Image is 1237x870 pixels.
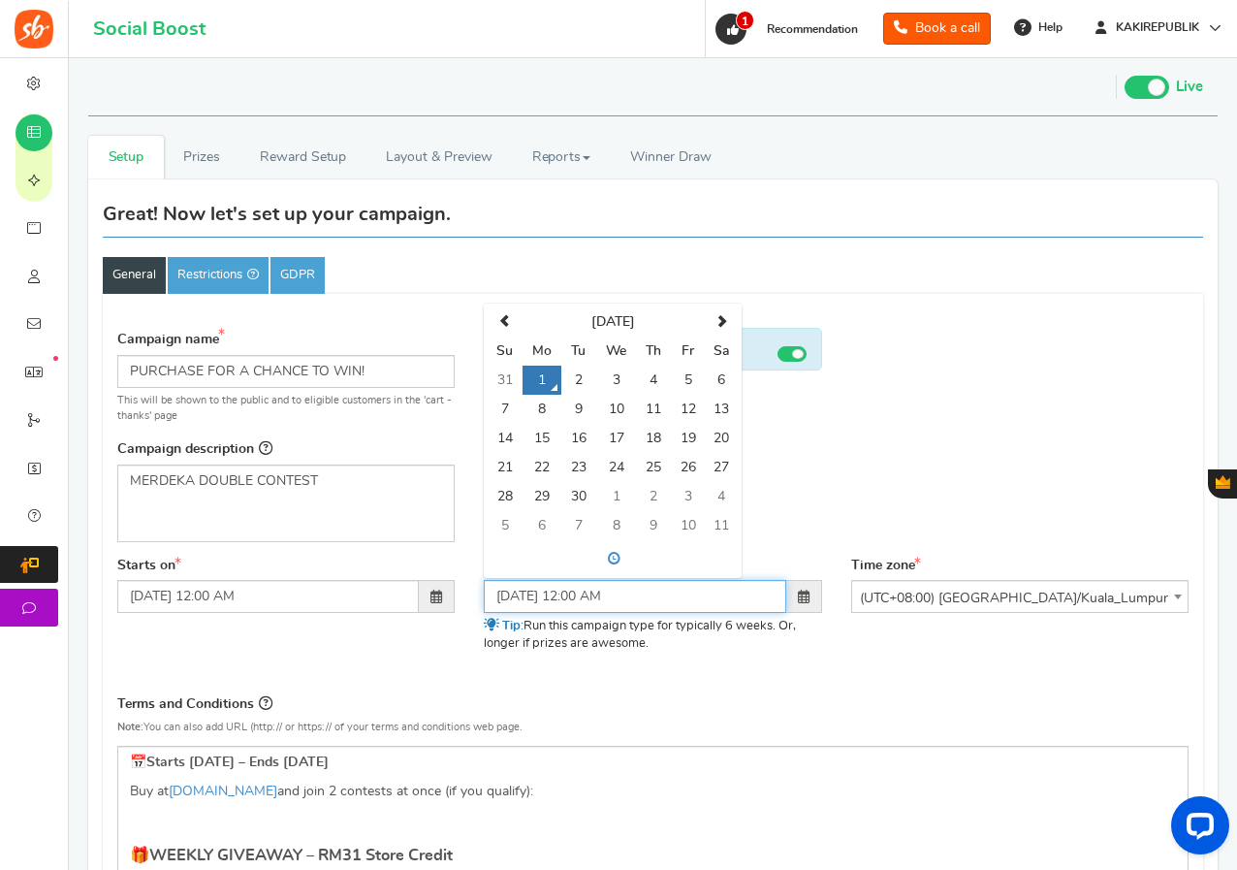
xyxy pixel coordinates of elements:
p: Buy at and join 2 contests at once (if you qualify): [130,782,1176,801]
div: Editor, competition_desc [117,465,455,542]
a: GDPR [270,257,325,294]
h3: 🎁 [130,847,1176,864]
td: 11 [637,395,671,424]
b: Note: [117,722,143,732]
td: 10 [671,511,705,540]
td: 31 [488,366,522,395]
td: 1 [596,482,637,511]
th: Tu [561,337,595,366]
th: We [596,337,637,366]
img: Social Boost [15,10,53,48]
td: 22 [523,453,562,482]
td: 29 [523,482,562,511]
span: Enter the Terms and Conditions of your campaign [259,695,272,711]
td: 19 [671,424,705,453]
span: Gratisfaction [1216,475,1230,489]
a: Layout & Preview [366,136,512,179]
td: 5 [488,511,522,540]
span: (UTC+08:00) Asia/Kuala_Lumpur [851,580,1189,613]
h3: Great! Now let's set up your campaign. [103,204,451,225]
td: 23 [561,453,595,482]
label: Starts on [117,557,181,576]
a: Select Time [488,547,741,572]
small: This will be shown to the public and to eligible customers in the 'cart -thanks' page [117,393,455,423]
a: [DOMAIN_NAME] [169,785,277,798]
a: 1 Recommendation [714,14,868,45]
a: Restrictions [168,257,269,294]
span: Live [1176,77,1203,98]
span: Help [1033,19,1063,36]
span: Tip: [502,620,523,632]
td: 12 [671,395,705,424]
p: 📅 [130,753,1176,772]
span: 1 [736,11,754,30]
td: 9 [561,395,595,424]
a: Reports [512,136,611,179]
span: Previous Month [498,315,511,328]
th: Su [488,337,522,366]
a: Help [1006,12,1072,43]
th: Th [637,337,671,366]
td: 28 [488,482,522,511]
th: Fr [671,337,705,366]
p: MERDEKA DOUBLE CONTEST [130,471,442,491]
td: 6 [705,366,738,395]
td: 3 [671,482,705,511]
td: 10 [596,395,637,424]
td: 8 [523,395,562,424]
span: Next Month [715,315,728,328]
td: 21 [488,453,522,482]
h1: Social Boost [93,18,206,40]
td: 3 [596,366,637,395]
td: 2 [561,366,595,395]
label: Time zone [851,557,921,576]
td: 20 [705,424,738,453]
td: 4 [705,482,738,511]
label: Campaign name [117,328,230,350]
strong: WEEKLY GIVEAWAY – RM31 Store Credit [149,848,453,863]
td: 1 [523,366,562,395]
small: You can also add URL (http:// or https:// of your terms and conditions web page. [117,722,523,732]
td: 9 [637,511,671,540]
td: 13 [705,395,738,424]
label: Terms and Conditions [117,693,272,715]
td: 24 [596,453,637,482]
td: 2 [637,482,671,511]
a: Book a call [883,13,991,45]
th: Sa [705,337,738,366]
strong: Starts [DATE] – Ends [DATE] [146,756,329,769]
td: 5 [671,366,705,395]
span: Winner Draw [630,147,711,168]
td: 4 [637,366,671,395]
span: Description provides users with more information about your campaign. Mention details about the p... [259,440,272,456]
td: 25 [637,453,671,482]
a: Setup [88,136,164,179]
td: 27 [705,453,738,482]
td: 7 [561,511,595,540]
th: Mo [523,337,562,366]
td: 16 [561,424,595,453]
p: Run this campaign type for typically 6 weeks. Or, longer if prizes are awesome. [484,618,821,653]
td: 14 [488,424,522,453]
span: Recommendation [767,23,858,35]
td: 18 [637,424,671,453]
em: New [53,356,58,361]
a: Prizes [164,136,240,179]
a: General [103,257,166,294]
a: Reward Setup [239,136,365,179]
td: 6 [523,511,562,540]
td: 26 [671,453,705,482]
span: (UTC+08:00) Asia/Kuala_Lumpur [852,581,1188,616]
span: KAKIREPUBLIK [1108,19,1207,36]
label: Campaign description [117,437,272,460]
td: 7 [488,395,522,424]
td: 15 [523,424,562,453]
td: 17 [596,424,637,453]
iframe: LiveChat chat widget [1156,789,1237,870]
td: 8 [596,511,637,540]
td: 11 [705,511,738,540]
td: 30 [561,482,595,511]
button: Gratisfaction [1208,469,1237,499]
th: Select Month [523,307,706,337]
